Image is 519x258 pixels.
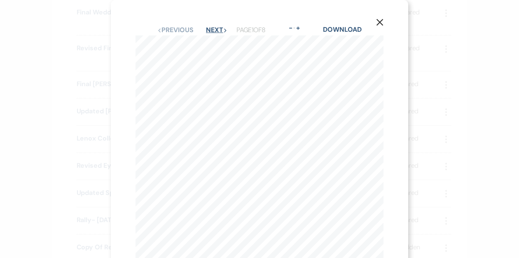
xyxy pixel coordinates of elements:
button: - [287,25,294,31]
button: + [295,25,302,31]
button: Previous [157,27,193,33]
p: Page 1 of 8 [236,25,265,35]
a: Download [323,25,361,34]
button: Next [206,27,227,33]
